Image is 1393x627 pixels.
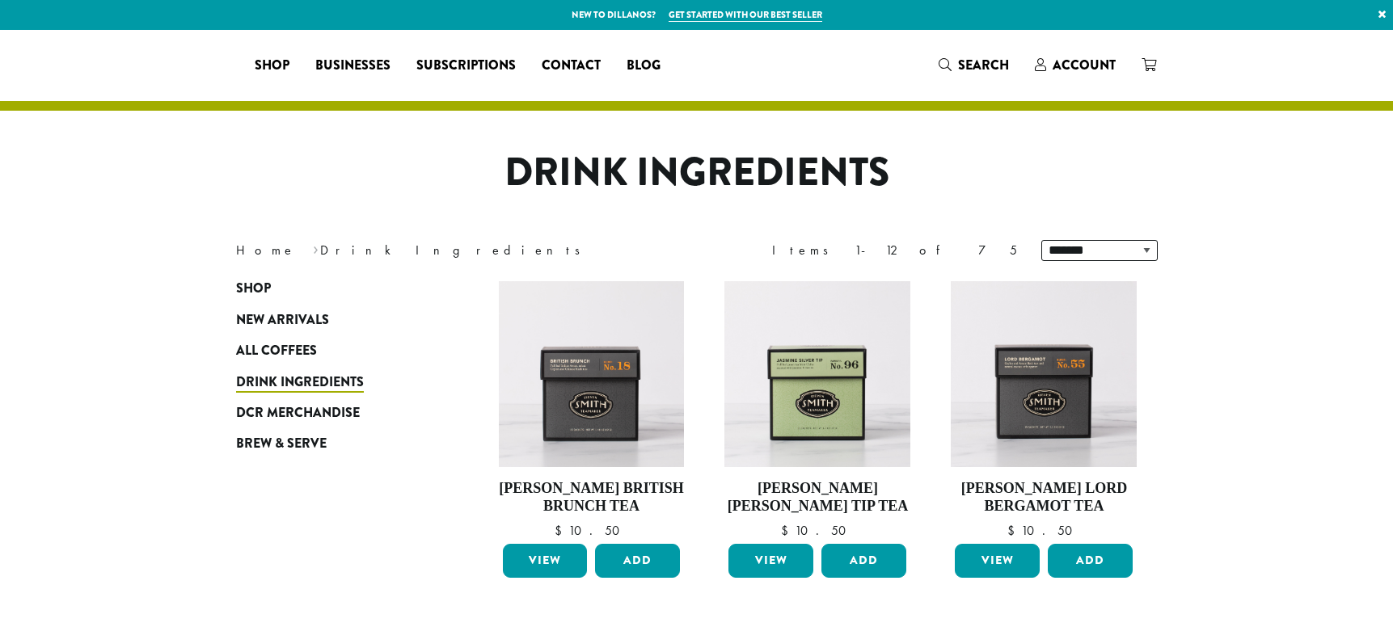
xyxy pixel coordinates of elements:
[236,279,271,299] span: Shop
[255,56,289,76] span: Shop
[416,56,516,76] span: Subscriptions
[951,281,1137,467] img: Lord-Bergamot-Signature-Black-Carton-2023-1.jpg
[555,522,627,539] bdi: 10.50
[728,544,813,578] a: View
[236,305,430,335] a: New Arrivals
[955,544,1040,578] a: View
[224,149,1170,196] h1: Drink Ingredients
[724,281,910,537] a: [PERSON_NAME] [PERSON_NAME] Tip Tea $10.50
[236,428,430,459] a: Brew & Serve
[236,310,329,330] span: New Arrivals
[821,544,906,578] button: Add
[542,56,601,76] span: Contact
[242,53,302,78] a: Shop
[555,522,568,539] span: $
[236,434,327,454] span: Brew & Serve
[236,335,430,366] a: All Coffees
[503,544,588,578] a: View
[951,281,1137,537] a: [PERSON_NAME] Lord Bergamot Tea $10.50
[236,273,430,304] a: Shop
[499,281,685,537] a: [PERSON_NAME] British Brunch Tea $10.50
[781,522,795,539] span: $
[627,56,661,76] span: Blog
[951,480,1137,515] h4: [PERSON_NAME] Lord Bergamot Tea
[1007,522,1021,539] span: $
[781,522,854,539] bdi: 10.50
[724,281,910,467] img: Jasmine-Silver-Tip-Signature-Green-Carton-2023.jpg
[669,8,822,22] a: Get started with our best seller
[595,544,680,578] button: Add
[236,241,673,260] nav: Breadcrumb
[724,480,910,515] h4: [PERSON_NAME] [PERSON_NAME] Tip Tea
[315,56,390,76] span: Businesses
[1053,56,1116,74] span: Account
[236,366,430,397] a: Drink Ingredients
[926,52,1022,78] a: Search
[958,56,1009,74] span: Search
[236,341,317,361] span: All Coffees
[236,372,364,393] span: Drink Ingredients
[499,480,685,515] h4: [PERSON_NAME] British Brunch Tea
[772,241,1017,260] div: Items 1-12 of 75
[498,281,684,467] img: British-Brunch-Signature-Black-Carton-2023-2.jpg
[236,403,360,423] span: DCR Merchandise
[236,242,296,259] a: Home
[1048,544,1133,578] button: Add
[1007,522,1080,539] bdi: 10.50
[313,235,319,260] span: ›
[236,398,430,428] a: DCR Merchandise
